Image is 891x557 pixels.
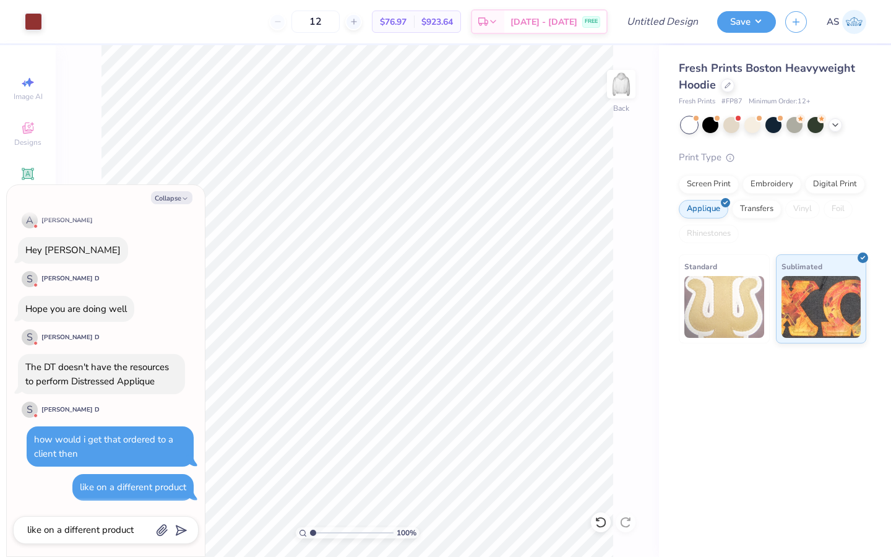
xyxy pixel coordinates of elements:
div: Hope you are doing well [25,303,127,315]
div: Screen Print [679,175,739,194]
div: Back [613,103,629,114]
span: [DATE] - [DATE] [510,15,577,28]
div: [PERSON_NAME] D [41,405,100,415]
span: Fresh Prints Boston Heavyweight Hoodie [679,61,855,92]
span: Minimum Order: 12 + [749,97,811,107]
div: Rhinestones [679,225,739,243]
span: $76.97 [380,15,407,28]
span: FREE [585,17,598,26]
span: 100 % [397,527,416,538]
button: Collapse [151,191,192,204]
div: S [22,402,38,418]
button: Save [717,11,776,33]
div: Hey [PERSON_NAME] [25,244,121,256]
span: Add Text [13,183,43,193]
span: AS [827,15,839,29]
div: Digital Print [805,175,865,194]
div: Foil [824,200,853,218]
div: Vinyl [785,200,820,218]
div: S [22,329,38,345]
div: how would i get that ordered to a client then [34,433,173,460]
span: $923.64 [421,15,453,28]
div: A [22,212,38,228]
span: Fresh Prints [679,97,715,107]
span: Designs [14,137,41,147]
img: Aniya Sparrow [842,10,866,34]
div: Applique [679,200,728,218]
div: Embroidery [742,175,801,194]
div: like on a different product [80,481,186,493]
div: The DT doesn't have the resources to perform Distressed Applique [25,361,169,387]
div: Print Type [679,150,866,165]
span: # FP87 [721,97,742,107]
img: Back [609,72,634,97]
span: Image AI [14,92,43,101]
input: Untitled Design [617,9,708,34]
input: – – [291,11,340,33]
span: Standard [684,260,717,273]
div: Transfers [732,200,781,218]
img: Standard [684,276,764,338]
div: [PERSON_NAME] D [41,333,100,342]
div: [PERSON_NAME] D [41,274,100,283]
img: Sublimated [781,276,861,338]
div: S [22,271,38,287]
a: AS [827,10,866,34]
span: Sublimated [781,260,822,273]
div: [PERSON_NAME] [41,216,93,225]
